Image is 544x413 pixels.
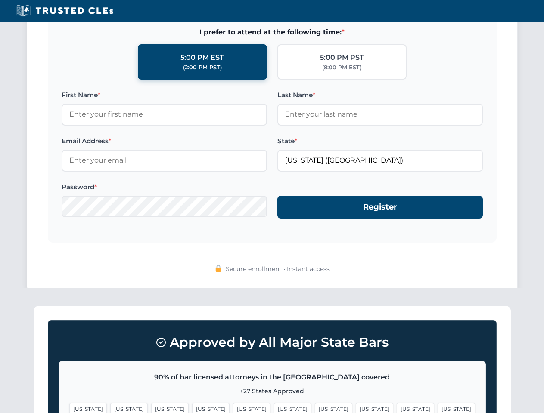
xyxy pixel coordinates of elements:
[226,264,330,274] span: Secure enrollment • Instant access
[13,4,116,17] img: Trusted CLEs
[320,52,364,63] div: 5:00 PM PST
[277,136,483,146] label: State
[277,150,483,171] input: Florida (FL)
[277,104,483,125] input: Enter your last name
[62,90,267,100] label: First Name
[277,196,483,219] button: Register
[180,52,224,63] div: 5:00 PM EST
[183,63,222,72] div: (2:00 PM PST)
[69,372,475,383] p: 90% of bar licensed attorneys in the [GEOGRAPHIC_DATA] covered
[62,27,483,38] span: I prefer to attend at the following time:
[62,150,267,171] input: Enter your email
[215,265,222,272] img: 🔒
[62,136,267,146] label: Email Address
[62,182,267,192] label: Password
[277,90,483,100] label: Last Name
[69,386,475,396] p: +27 States Approved
[322,63,361,72] div: (8:00 PM EST)
[59,331,486,354] h3: Approved by All Major State Bars
[62,104,267,125] input: Enter your first name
